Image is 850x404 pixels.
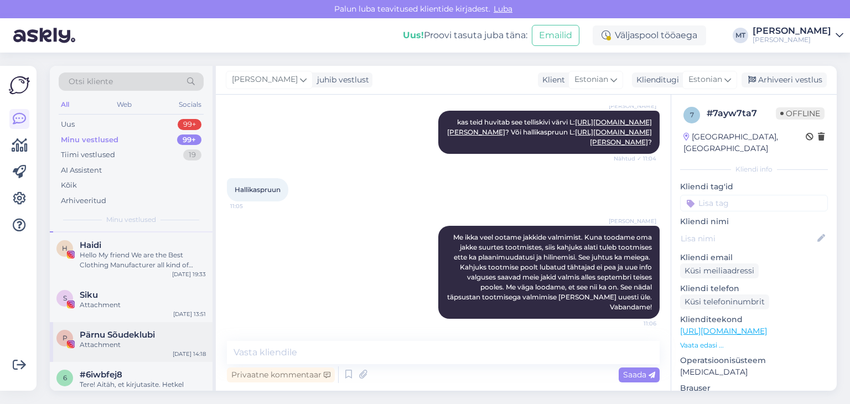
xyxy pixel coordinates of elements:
[173,350,206,358] div: [DATE] 14:18
[62,244,68,252] span: H
[9,75,30,96] img: Askly Logo
[61,134,118,146] div: Minu vestlused
[232,74,298,86] span: [PERSON_NAME]
[230,202,272,210] span: 11:05
[680,340,828,350] p: Vaata edasi ...
[63,294,67,302] span: S
[172,270,206,278] div: [DATE] 19:33
[680,181,828,193] p: Kliendi tag'id
[80,240,101,250] span: Haidi
[574,74,608,86] span: Estonian
[742,72,827,87] div: Arhiveeri vestlus
[63,334,68,342] span: P
[680,263,759,278] div: Küsi meiliaadressi
[447,118,652,146] span: kas teid huvitab see telliskivi värvi L: ? Või hallikaspruun L: ?
[609,102,656,110] span: [PERSON_NAME]
[683,131,806,154] div: [GEOGRAPHIC_DATA], [GEOGRAPHIC_DATA]
[776,107,825,120] span: Offline
[177,134,201,146] div: 99+
[59,97,71,112] div: All
[753,35,831,44] div: [PERSON_NAME]
[63,374,67,382] span: 6
[753,27,831,35] div: [PERSON_NAME]
[680,164,828,174] div: Kliendi info
[733,28,748,43] div: MT
[680,283,828,294] p: Kliendi telefon
[447,233,654,311] span: Me ikka veel ootame jakkide valmimist. Kuna toodame oma jakke suurtes tootmistes, siis kahjuks al...
[61,180,77,191] div: Kõik
[106,215,156,225] span: Minu vestlused
[227,367,335,382] div: Privaatne kommentaar
[115,97,134,112] div: Web
[680,366,828,378] p: [MEDICAL_DATA]
[177,97,204,112] div: Socials
[80,330,155,340] span: Pärnu Sõudeklubi
[403,30,424,40] b: Uus!
[61,119,75,130] div: Uus
[593,25,706,45] div: Väljaspool tööaega
[80,340,206,350] div: Attachment
[313,74,369,86] div: juhib vestlust
[680,195,828,211] input: Lisa tag
[690,111,694,119] span: 7
[61,165,102,176] div: AI Assistent
[680,216,828,227] p: Kliendi nimi
[490,4,516,14] span: Luba
[609,217,656,225] span: [PERSON_NAME]
[615,319,656,328] span: 11:06
[680,382,828,394] p: Brauser
[235,185,281,194] span: Hallikaspruun
[623,370,655,380] span: Saada
[532,25,579,46] button: Emailid
[707,107,776,120] div: # 7ayw7ta7
[80,250,206,270] div: Hello My friend We are the Best Clothing Manufacturer all kind of Apparel Don't worry We will giv...
[403,29,527,42] div: Proovi tasuta juba täna:
[614,154,656,163] span: Nähtud ✓ 11:04
[80,370,122,380] span: #6iwbfej8
[688,74,722,86] span: Estonian
[753,27,843,44] a: [PERSON_NAME][PERSON_NAME]
[632,74,679,86] div: Klienditugi
[538,74,565,86] div: Klient
[61,149,115,160] div: Tiimi vestlused
[69,76,113,87] span: Otsi kliente
[173,310,206,318] div: [DATE] 13:51
[680,294,769,309] div: Küsi telefoninumbrit
[680,326,767,336] a: [URL][DOMAIN_NAME]
[80,290,98,300] span: Siku
[61,195,106,206] div: Arhiveeritud
[680,355,828,366] p: Operatsioonisüsteem
[575,128,652,146] a: [URL][DOMAIN_NAME][PERSON_NAME]
[680,252,828,263] p: Kliendi email
[681,232,815,245] input: Lisa nimi
[183,149,201,160] div: 19
[178,119,201,130] div: 99+
[80,380,206,400] div: Tere! Aitäh, et kirjutasite. Hetkel kahjuks kõik S suuruses jakid otsas. Uus tellimus on töös ja ...
[680,314,828,325] p: Klienditeekond
[80,300,206,310] div: Attachment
